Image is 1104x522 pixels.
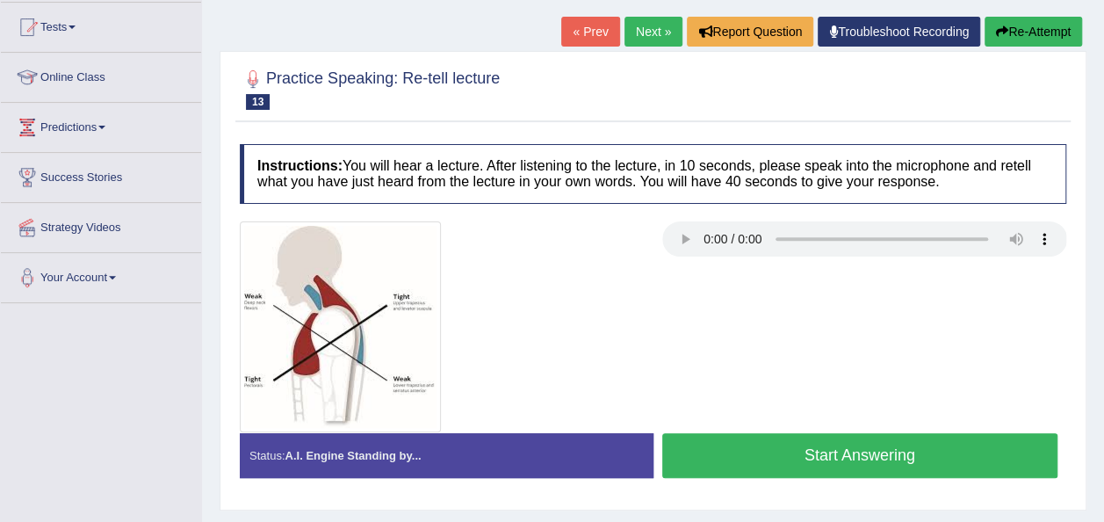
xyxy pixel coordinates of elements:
a: Success Stories [1,153,201,197]
a: Online Class [1,53,201,97]
div: Status: [240,433,653,478]
button: Re-Attempt [985,17,1082,47]
a: Predictions [1,103,201,147]
span: 13 [246,94,270,110]
h4: You will hear a lecture. After listening to the lecture, in 10 seconds, please speak into the mic... [240,144,1066,203]
a: Your Account [1,253,201,297]
a: Tests [1,3,201,47]
b: Instructions: [257,158,343,173]
h2: Practice Speaking: Re-tell lecture [240,66,500,110]
button: Report Question [687,17,813,47]
a: « Prev [561,17,619,47]
a: Troubleshoot Recording [818,17,980,47]
a: Next » [624,17,682,47]
button: Start Answering [662,433,1058,478]
strong: A.I. Engine Standing by... [285,449,421,462]
a: Strategy Videos [1,203,201,247]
